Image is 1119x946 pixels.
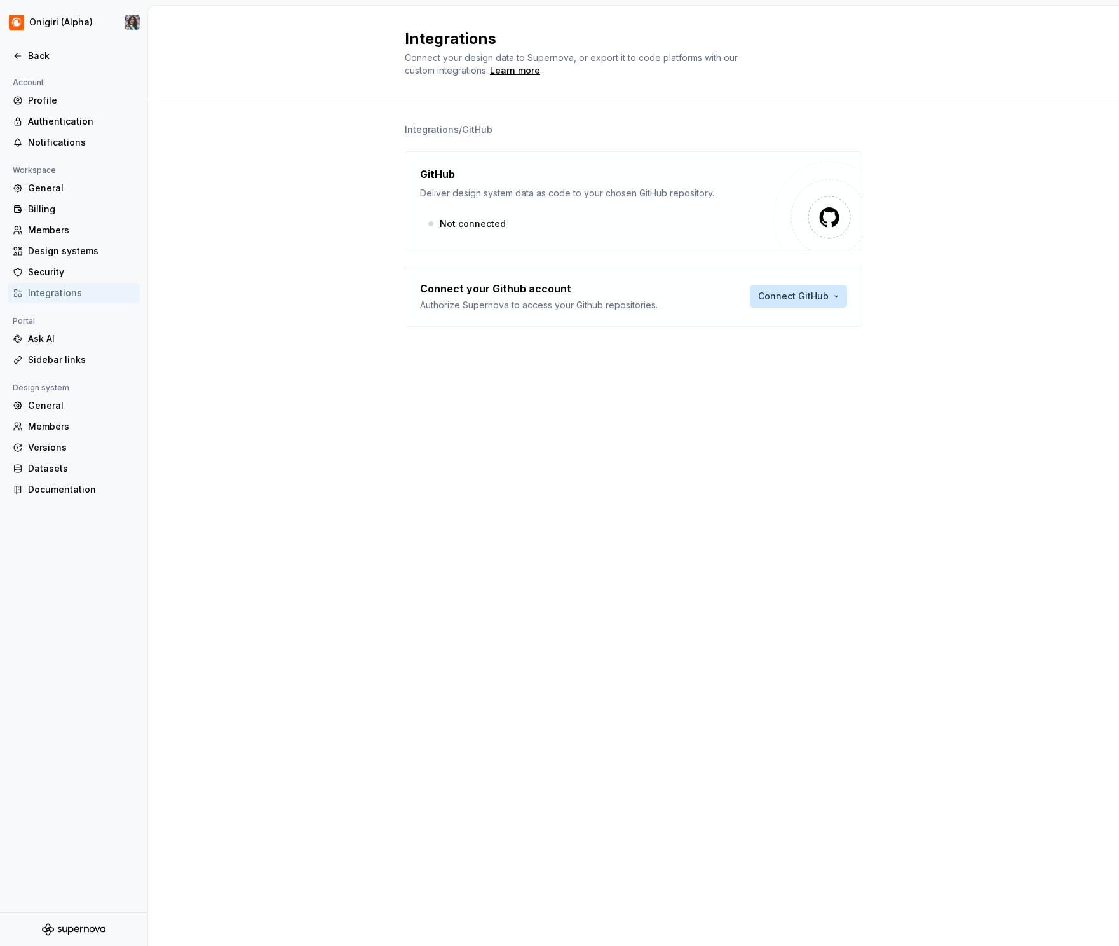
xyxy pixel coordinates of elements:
[8,458,140,479] a: Datasets
[125,15,140,30] img: Susan Lin
[420,167,455,182] h4: GitHub
[8,111,140,132] a: Authentication
[28,287,135,299] div: Integrations
[8,241,140,261] a: Design systems
[29,16,93,29] div: Onigiri (Alpha)
[28,266,135,278] div: Security
[8,313,40,329] div: Portal
[28,399,135,412] div: General
[459,124,462,135] li: /
[8,46,140,66] a: Back
[28,353,135,366] div: Sidebar links
[28,483,135,496] div: Documentation
[758,290,829,303] span: Connect GitHub
[8,132,140,153] a: Notifications
[28,115,135,128] div: Authentication
[28,420,135,433] div: Members
[28,182,135,195] div: General
[28,50,135,62] div: Back
[42,923,105,936] svg: Supernova Logo
[8,437,140,458] a: Versions
[8,283,140,303] a: Integrations
[8,178,140,198] a: General
[28,203,135,216] div: Billing
[462,124,492,135] li: GitHub
[420,187,773,200] div: Deliver design system data as code to your chosen GitHub repository.
[28,94,135,107] div: Profile
[405,52,740,76] span: Connect your design data to Supernova, or export it to code platforms with our custom integrations.
[8,199,140,219] a: Billing
[8,380,74,395] div: Design system
[405,29,847,49] h2: Integrations
[750,285,847,308] button: Connect GitHub
[490,64,540,77] a: Learn more
[3,8,145,36] button: Onigiri (Alpha)Susan Lin
[28,332,135,345] div: Ask AI
[488,66,542,76] span: .
[8,262,140,282] a: Security
[8,75,49,90] div: Account
[8,350,140,370] a: Sidebar links
[28,441,135,454] div: Versions
[420,281,571,296] h4: Connect your Github account
[28,462,135,475] div: Datasets
[8,90,140,111] a: Profile
[420,299,658,312] div: Authorize Supernova to access your Github repositories.
[28,245,135,257] div: Design systems
[8,329,140,349] a: Ask AI
[8,479,140,500] a: Documentation
[405,123,459,136] a: Integrations
[28,224,135,236] div: Members
[8,416,140,437] a: Members
[28,136,135,149] div: Notifications
[8,395,140,416] a: General
[8,163,61,178] div: Workspace
[9,15,24,30] img: 25dd04c0-9bb6-47b6-936d-a9571240c086.png
[8,220,140,240] a: Members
